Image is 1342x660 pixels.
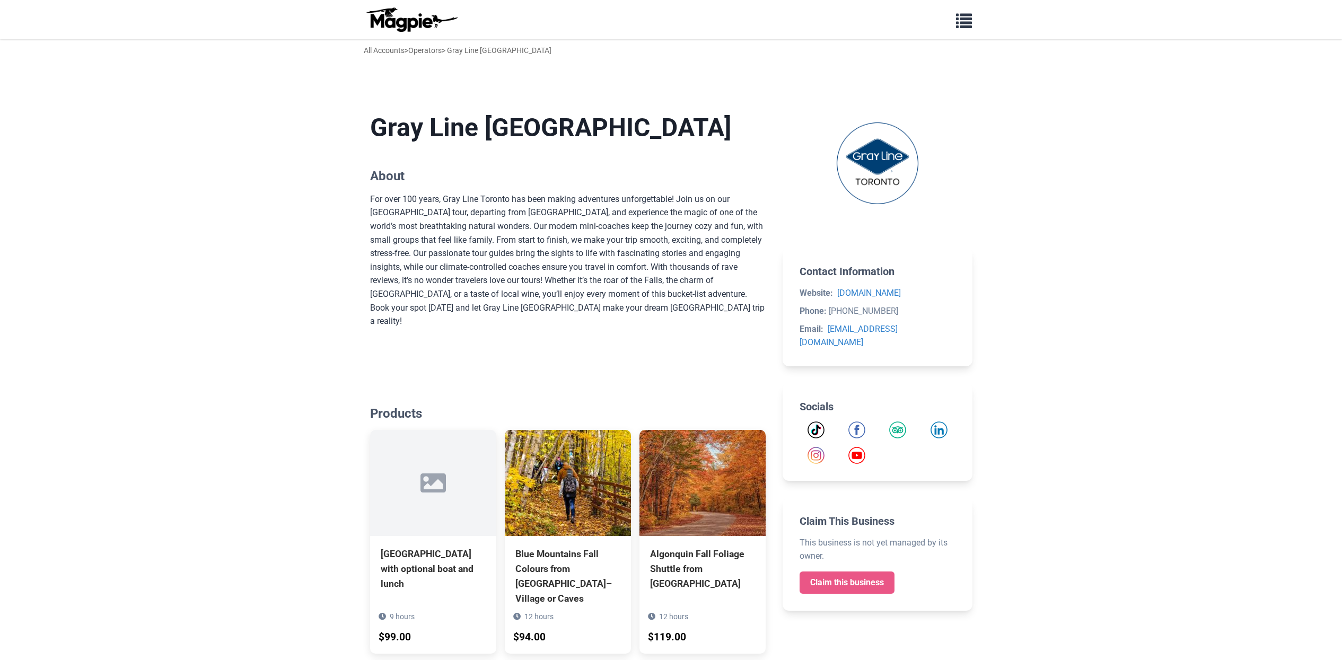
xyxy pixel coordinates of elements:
span: 12 hours [524,612,554,621]
h1: Gray Line [GEOGRAPHIC_DATA] [370,112,766,143]
a: Operators [408,46,442,55]
h2: Socials [800,400,955,413]
img: Algonquin Fall Foliage Shuttle from Toronto [639,430,766,536]
img: Blue Mountains Fall Colours from Toronto–Village or Caves [505,430,631,536]
img: Gray Line Toronto logo [827,112,928,214]
li: [PHONE_NUMBER] [800,304,955,318]
a: Claim this business [800,571,894,594]
img: TikTok icon [808,421,825,438]
a: LinkedIn [931,421,948,438]
strong: Website: [800,288,833,298]
h2: Contact Information [800,265,955,278]
div: $94.00 [513,629,546,646]
div: > > Gray Line [GEOGRAPHIC_DATA] [364,45,551,56]
h2: About [370,169,766,184]
img: logo-ab69f6fb50320c5b225c76a69d11143b.png [364,7,459,32]
a: [DOMAIN_NAME] [837,288,901,298]
a: YouTube [848,447,865,464]
div: Blue Mountains Fall Colours from [GEOGRAPHIC_DATA]–Village or Caves [515,547,620,606]
div: [GEOGRAPHIC_DATA] with optional boat and lunch [381,547,486,591]
div: Algonquin Fall Foliage Shuttle from [GEOGRAPHIC_DATA] [650,547,755,591]
div: $99.00 [379,629,411,646]
p: This business is not yet managed by its owner. [800,536,955,563]
a: [GEOGRAPHIC_DATA] with optional boat and lunch 9 hours $99.00 [370,430,496,639]
div: For over 100 years, Gray Line Toronto has been making adventures unforgettable! Join us on our [G... [370,192,766,355]
a: Algonquin Fall Foliage Shuttle from [GEOGRAPHIC_DATA] 12 hours $119.00 [639,430,766,639]
span: 9 hours [390,612,415,621]
h2: Products [370,406,766,421]
div: $119.00 [648,629,686,646]
a: Facebook [848,421,865,438]
a: Tripadvisor [889,421,906,438]
h2: Claim This Business [800,515,955,527]
a: Blue Mountains Fall Colours from [GEOGRAPHIC_DATA]–Village or Caves 12 hours $94.00 [505,430,631,654]
img: Facebook icon [848,421,865,438]
img: Instagram icon [808,447,825,464]
strong: Phone: [800,306,827,316]
strong: Email: [800,324,823,334]
img: YouTube icon [848,447,865,464]
img: LinkedIn icon [931,421,948,438]
a: TikTok [808,421,825,438]
a: [EMAIL_ADDRESS][DOMAIN_NAME] [800,324,898,348]
a: Instagram [808,447,825,464]
img: Tripadvisor icon [889,421,906,438]
a: All Accounts [364,46,405,55]
span: 12 hours [659,612,688,621]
